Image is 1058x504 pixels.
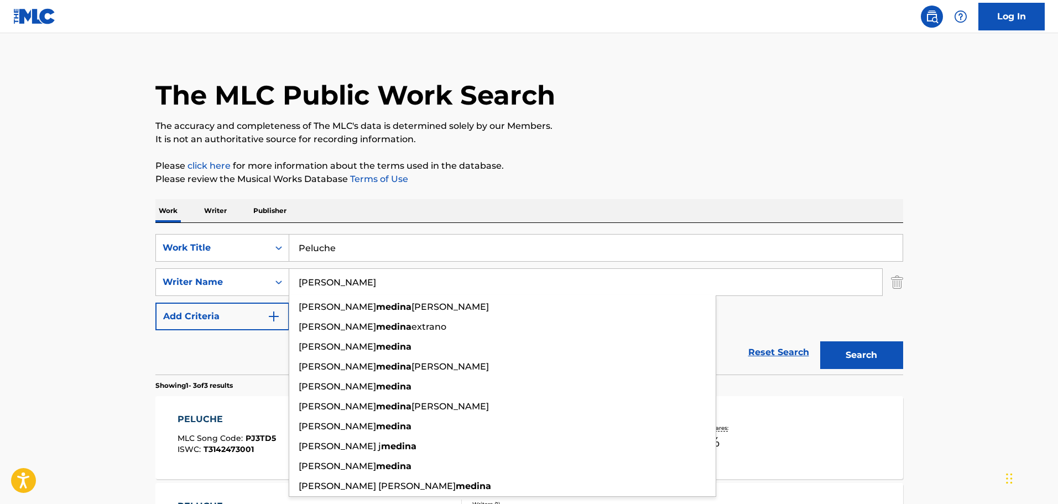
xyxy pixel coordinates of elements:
p: Writer [201,199,230,222]
a: PELUCHEMLC Song Code:PJ3TD5ISWC:T3142473001Writers (8)[PERSON_NAME], [PERSON_NAME] [PERSON_NAME] ... [155,396,903,479]
iframe: Chat Widget [1003,451,1058,504]
p: Work [155,199,181,222]
form: Search Form [155,234,903,375]
strong: medina [376,461,411,471]
button: Search [820,341,903,369]
span: [PERSON_NAME] [299,401,376,412]
span: [PERSON_NAME] j [299,441,381,451]
div: Work Title [163,241,262,254]
img: MLC Logo [13,8,56,24]
span: [PERSON_NAME] [411,401,489,412]
p: Publisher [250,199,290,222]
h1: The MLC Public Work Search [155,79,555,112]
span: [PERSON_NAME] [PERSON_NAME] [299,481,456,491]
span: [PERSON_NAME] [411,361,489,372]
strong: medina [376,381,411,392]
span: [PERSON_NAME] [299,461,376,471]
img: search [925,10,939,23]
span: ISWC : [178,444,204,454]
a: Terms of Use [348,174,408,184]
span: [PERSON_NAME] [299,321,376,332]
div: Drag [1006,462,1013,495]
img: Delete Criterion [891,268,903,296]
button: Add Criteria [155,303,289,330]
strong: medina [376,361,411,372]
span: extrano [411,321,446,332]
img: 9d2ae6d4665cec9f34b9.svg [267,310,280,323]
img: help [954,10,967,23]
p: Showing 1 - 3 of 3 results [155,381,233,391]
span: [PERSON_NAME] [299,421,376,432]
span: [PERSON_NAME] [299,361,376,372]
a: click here [187,160,231,171]
p: Please review the Musical Works Database [155,173,903,186]
p: It is not an authoritative source for recording information. [155,133,903,146]
span: [PERSON_NAME] [299,341,376,352]
p: Please for more information about the terms used in the database. [155,159,903,173]
strong: medina [456,481,491,491]
strong: medina [376,401,411,412]
span: [PERSON_NAME] [411,302,489,312]
span: [PERSON_NAME] [299,302,376,312]
span: [PERSON_NAME] [299,381,376,392]
p: The accuracy and completeness of The MLC's data is determined solely by our Members. [155,119,903,133]
a: Public Search [921,6,943,28]
div: Help [950,6,972,28]
strong: medina [381,441,416,451]
div: PELUCHE [178,413,276,426]
strong: medina [376,421,411,432]
span: PJ3TD5 [246,433,276,443]
div: Writer Name [163,276,262,289]
strong: medina [376,321,411,332]
span: MLC Song Code : [178,433,246,443]
strong: medina [376,341,411,352]
span: T3142473001 [204,444,254,454]
strong: medina [376,302,411,312]
a: Log In [978,3,1045,30]
a: Reset Search [743,340,815,365]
